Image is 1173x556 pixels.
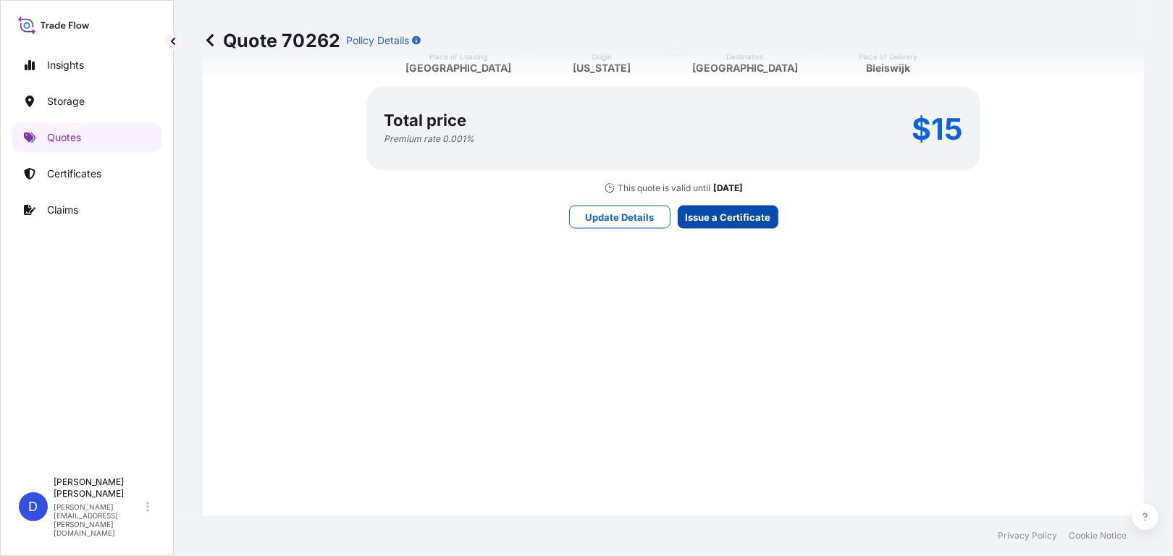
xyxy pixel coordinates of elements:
a: Storage [12,87,161,116]
p: Certificates [47,167,101,181]
p: Premium rate 0.001 % [384,133,474,145]
button: Update Details [569,206,670,229]
p: [PERSON_NAME] [PERSON_NAME] [54,476,143,500]
p: Policy Details [346,33,409,48]
a: Certificates [12,159,161,188]
p: [DATE] [714,182,744,194]
span: D [29,500,38,514]
p: Storage [47,94,85,109]
p: Quotes [47,130,81,145]
p: This quote is valid until [618,182,711,194]
p: [PERSON_NAME][EMAIL_ADDRESS][PERSON_NAME][DOMAIN_NAME] [54,502,143,537]
button: Issue a Certificate [678,206,778,229]
a: Insights [12,51,161,80]
p: Total price [384,113,466,127]
p: Claims [47,203,78,217]
p: Insights [47,58,84,72]
a: Claims [12,195,161,224]
a: Quotes [12,123,161,152]
p: $15 [912,117,963,140]
a: Privacy Policy [998,530,1057,542]
a: Cookie Notice [1069,530,1127,542]
p: Update Details [585,210,654,224]
p: Quote 70262 [203,29,340,52]
p: Issue a Certificate [685,210,770,224]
